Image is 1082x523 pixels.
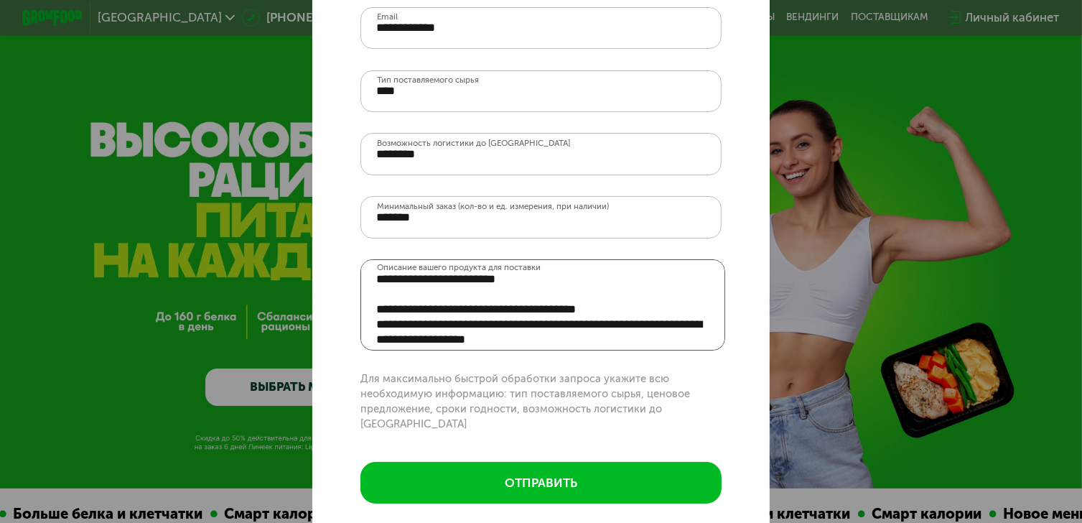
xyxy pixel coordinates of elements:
[360,371,721,432] p: Для максимально быстрой обработки запроса укажите всю необходимую информацию: тип поставляемого с...
[360,462,721,504] button: отправить
[377,203,609,211] label: Минимальный заказ (кол-во и ед. измерения, при наличии)
[377,13,398,22] label: Email
[377,76,479,85] label: Тип поставляемого сырья
[377,261,541,275] label: Описание вашего продукта для поставки
[377,139,570,148] label: Возможность логистики до [GEOGRAPHIC_DATA]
